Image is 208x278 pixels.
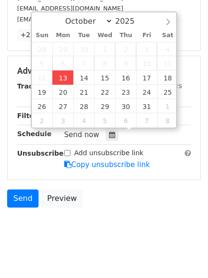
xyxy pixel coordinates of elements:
[17,29,57,41] a: +22 more
[32,70,53,85] span: October 12, 2025
[157,70,178,85] span: October 18, 2025
[157,85,178,99] span: October 25, 2025
[17,16,123,23] small: [EMAIL_ADDRESS][DOMAIN_NAME]
[32,56,53,70] span: October 5, 2025
[73,56,94,70] span: October 7, 2025
[157,32,178,39] span: Sat
[17,112,41,119] strong: Filters
[52,85,73,99] span: October 20, 2025
[32,99,53,113] span: October 26, 2025
[115,99,136,113] span: October 30, 2025
[94,99,115,113] span: October 29, 2025
[157,113,178,128] span: November 8, 2025
[115,42,136,56] span: October 2, 2025
[73,42,94,56] span: September 30, 2025
[73,32,94,39] span: Tue
[136,99,157,113] span: October 31, 2025
[115,85,136,99] span: October 23, 2025
[136,32,157,39] span: Fri
[94,85,115,99] span: October 22, 2025
[94,70,115,85] span: October 15, 2025
[17,82,49,90] strong: Tracking
[52,56,73,70] span: October 6, 2025
[41,189,83,208] a: Preview
[52,99,73,113] span: October 27, 2025
[115,56,136,70] span: October 9, 2025
[157,42,178,56] span: October 4, 2025
[94,42,115,56] span: October 1, 2025
[17,5,123,12] small: [EMAIL_ADDRESS][DOMAIN_NAME]
[64,130,99,139] span: Send now
[52,70,73,85] span: October 13, 2025
[136,85,157,99] span: October 24, 2025
[113,17,147,26] input: Year
[136,113,157,128] span: November 7, 2025
[73,70,94,85] span: October 14, 2025
[115,70,136,85] span: October 16, 2025
[160,232,208,278] iframe: Chat Widget
[32,42,53,56] span: September 28, 2025
[32,32,53,39] span: Sun
[52,32,73,39] span: Mon
[7,189,39,208] a: Send
[73,99,94,113] span: October 28, 2025
[17,130,51,138] strong: Schedule
[115,113,136,128] span: November 6, 2025
[115,32,136,39] span: Thu
[32,85,53,99] span: October 19, 2025
[52,113,73,128] span: November 3, 2025
[52,42,73,56] span: September 29, 2025
[74,148,144,158] label: Add unsubscribe link
[136,42,157,56] span: October 3, 2025
[73,113,94,128] span: November 4, 2025
[94,32,115,39] span: Wed
[157,56,178,70] span: October 11, 2025
[17,66,191,76] h5: Advanced
[17,149,64,157] strong: Unsubscribe
[73,85,94,99] span: October 21, 2025
[64,160,150,169] a: Copy unsubscribe link
[32,113,53,128] span: November 2, 2025
[157,99,178,113] span: November 1, 2025
[136,70,157,85] span: October 17, 2025
[136,56,157,70] span: October 10, 2025
[94,56,115,70] span: October 8, 2025
[94,113,115,128] span: November 5, 2025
